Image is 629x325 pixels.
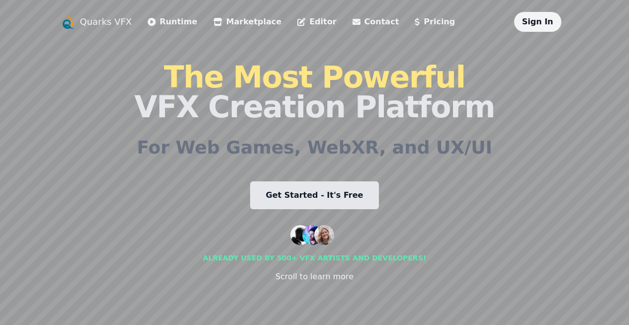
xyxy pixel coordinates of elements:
[213,16,281,28] a: Marketplace
[203,253,426,263] div: Already used by 500+ vfx artists and developers!
[164,60,465,94] span: The Most Powerful
[314,225,334,245] img: customer 3
[250,181,379,209] a: Get Started - It's Free
[522,17,553,26] a: Sign In
[415,16,455,28] a: Pricing
[353,16,399,28] a: Contact
[148,16,197,28] a: Runtime
[290,225,310,245] img: customer 1
[80,15,132,29] a: Quarks VFX
[134,62,495,122] h1: VFX Creation Platform
[275,271,354,283] div: Scroll to learn more
[137,138,492,158] h2: For Web Games, WebXR, and UX/UI
[297,16,336,28] a: Editor
[302,225,322,245] img: customer 2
